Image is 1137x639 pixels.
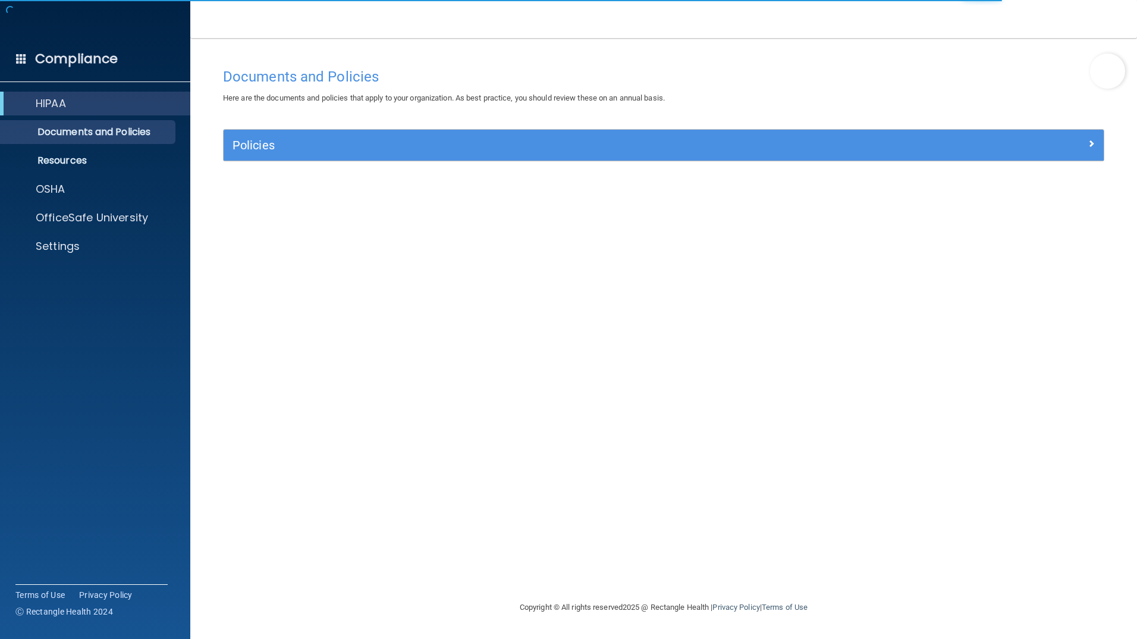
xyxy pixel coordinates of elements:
a: OfficeSafe University [14,211,173,225]
h5: Policies [233,139,875,152]
button: Open Resource Center [1090,54,1125,89]
a: HIPAA [14,96,172,111]
span: Here are the documents and policies that apply to your organization. As best practice, you should... [223,93,665,102]
a: Privacy Policy [79,589,133,601]
div: Copyright © All rights reserved 2025 @ Rectangle Health | | [447,588,881,627]
a: Terms of Use [762,603,808,612]
p: OfficeSafe University [36,211,148,225]
p: OSHA [36,182,65,196]
p: Settings [36,239,80,253]
a: Settings [14,239,173,253]
p: HIPAA [36,96,66,111]
a: Policies [233,136,1095,155]
h4: Documents and Policies [223,69,1104,84]
a: OSHA [14,182,173,196]
a: Terms of Use [15,589,65,601]
p: Resources [8,155,170,167]
a: Privacy Policy [712,603,759,612]
img: PMB logo [14,12,176,36]
p: Documents and Policies [8,126,170,138]
h4: Compliance [35,51,118,67]
span: Ⓒ Rectangle Health 2024 [15,606,113,618]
